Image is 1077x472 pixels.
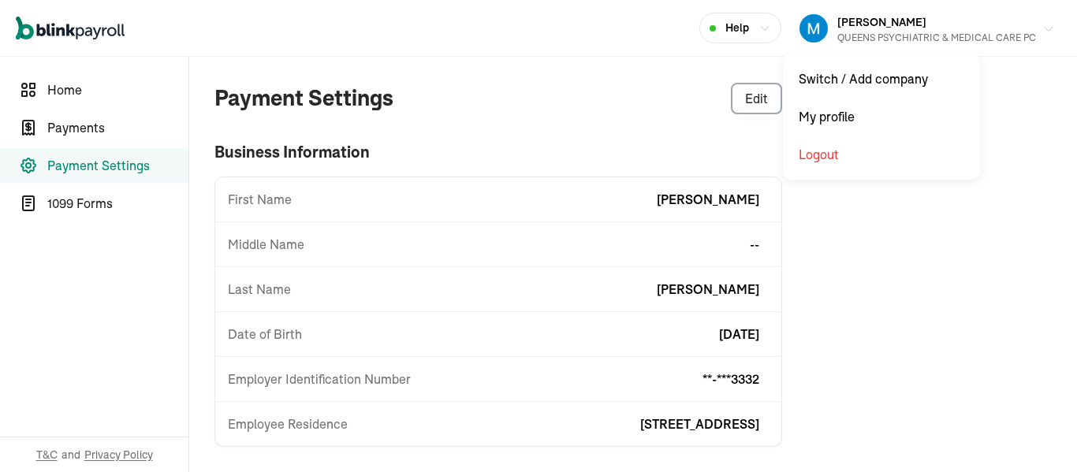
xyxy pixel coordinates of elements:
span: Help [725,20,749,36]
div: Switch / Add company [789,60,974,98]
iframe: Chat Widget [998,396,1077,472]
div: QUEENS PSYCHIATRIC & MEDICAL CARE PC [837,31,1036,45]
nav: Global [16,6,125,51]
div: My profile [789,98,974,136]
div: Logout [789,136,974,173]
span: [PERSON_NAME] [837,15,926,29]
